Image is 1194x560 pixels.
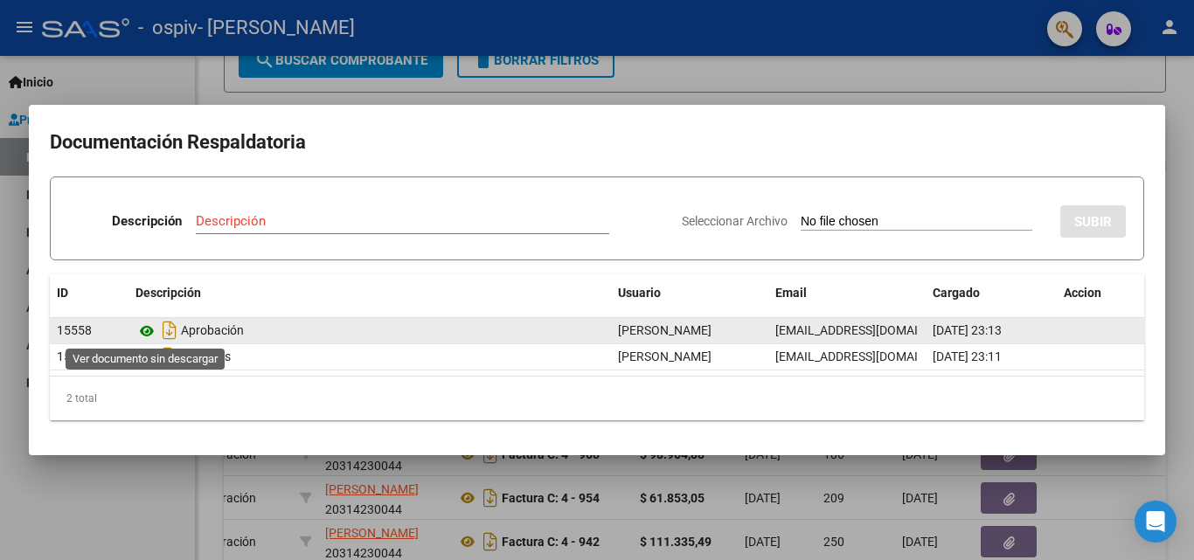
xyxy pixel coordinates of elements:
[926,274,1057,312] datatable-header-cell: Cargado
[618,349,712,363] span: [PERSON_NAME]
[57,323,92,337] span: 15558
[775,286,807,300] span: Email
[135,286,201,300] span: Descripción
[768,274,926,312] datatable-header-cell: Email
[1074,214,1112,230] span: SUBIR
[775,349,969,363] span: [EMAIL_ADDRESS][DOMAIN_NAME]
[158,342,181,370] i: Descargar documento
[158,316,181,344] i: Descargar documento
[933,323,1002,337] span: [DATE] 23:13
[775,323,969,337] span: [EMAIL_ADDRESS][DOMAIN_NAME]
[57,286,68,300] span: ID
[135,316,604,344] div: Aprobación
[1064,286,1101,300] span: Accion
[682,214,788,228] span: Seleccionar Archivo
[50,377,1144,420] div: 2 total
[1057,274,1144,312] datatable-header-cell: Accion
[50,126,1144,159] h2: Documentación Respaldatoria
[50,274,128,312] datatable-header-cell: ID
[135,342,604,370] div: Plan Asis
[611,274,768,312] datatable-header-cell: Usuario
[933,349,1002,363] span: [DATE] 23:11
[618,323,712,337] span: [PERSON_NAME]
[57,349,92,363] span: 15557
[112,211,182,232] p: Descripción
[1060,205,1126,238] button: SUBIR
[618,286,661,300] span: Usuario
[128,274,611,312] datatable-header-cell: Descripción
[933,286,980,300] span: Cargado
[1135,501,1177,543] div: Open Intercom Messenger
